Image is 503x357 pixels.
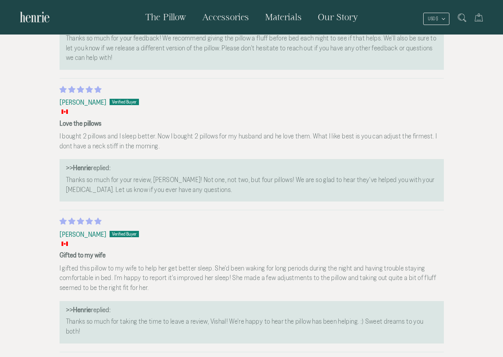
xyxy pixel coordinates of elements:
[60,131,444,151] p: I bought 2 pillows and I sleep better. Now I bought 2 pillows for my husband and he love them. Wh...
[62,242,68,246] img: CA
[73,164,91,171] b: Henrie
[318,12,358,22] span: Our Story
[60,86,102,93] span: 5 star review
[66,23,437,63] p: Hi [PERSON_NAME], Thanks so much for your feedback! We recommend giving the pillow a fluff before...
[62,109,68,114] img: CA
[66,317,437,336] p: Thanks so much for taking the time to leave a review, Vishal! We're happy to hear the pillow has ...
[60,98,106,106] span: [PERSON_NAME]
[66,175,437,194] p: Thanks so much for your review, [PERSON_NAME]! Not one, not two, but four pillows! We are so glad...
[20,8,50,26] img: Henrie
[60,217,102,225] span: 5 star review
[73,306,91,313] b: Henrie
[60,250,444,260] b: Gifted to my wife
[265,12,302,22] span: Materials
[202,12,249,22] span: Accessories
[60,230,106,238] span: [PERSON_NAME]
[60,263,444,293] p: I gifted this pillow to my wife to help her get better sleep. She'd been waking for long periods ...
[66,305,437,315] div: >> replied:
[145,12,186,22] span: The Pillow
[66,163,437,173] div: >> replied:
[423,13,449,25] button: USD $
[60,119,444,129] b: Love the pillows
